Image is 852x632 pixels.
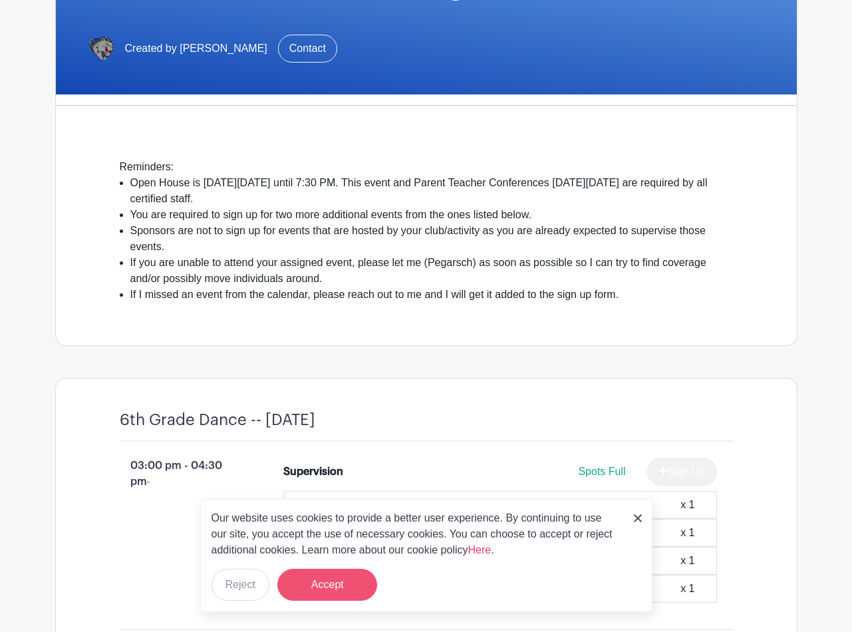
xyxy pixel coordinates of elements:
li: If you are unable to attend your assigned event, please let me (Pegarsch) as soon as possible so ... [130,255,733,287]
div: x 1 [680,553,694,569]
p: [PERSON_NAME] [309,497,397,513]
h4: 6th Grade Dance -- [DATE] [120,410,315,430]
div: x 1 [680,581,694,597]
span: - [147,476,150,487]
li: Sponsors are not to sign up for events that are hosted by your club/activity as you are already e... [130,223,733,255]
div: Supervision [283,464,343,480]
li: If I missed an event from the calendar, please reach out to me and I will get it added to the sig... [130,287,733,303]
div: x 1 [680,525,694,541]
img: close_button-5f87c8562297e5c2d7936805f587ecaba9071eb48480494691a3f1689db116b3.svg [634,514,642,522]
p: Our website uses cookies to provide a better user experience. By continuing to use our site, you ... [212,510,620,558]
div: Reminders: [120,159,733,175]
a: Here [468,544,492,555]
div: x 1 [680,497,694,513]
li: You are required to sign up for two more additional events from the ones listed below. [130,207,733,223]
img: IMG_6734.PNG [88,35,114,62]
a: Contact [278,35,337,63]
li: Open House is [DATE][DATE] until 7:30 PM. This event and Parent Teacher Conferences [DATE][DATE] ... [130,175,733,207]
button: Reject [212,569,269,601]
button: Accept [277,569,377,601]
span: Spots Full [578,466,625,477]
p: 03:00 pm - 04:30 pm [98,452,263,495]
span: Created by [PERSON_NAME] [125,41,267,57]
